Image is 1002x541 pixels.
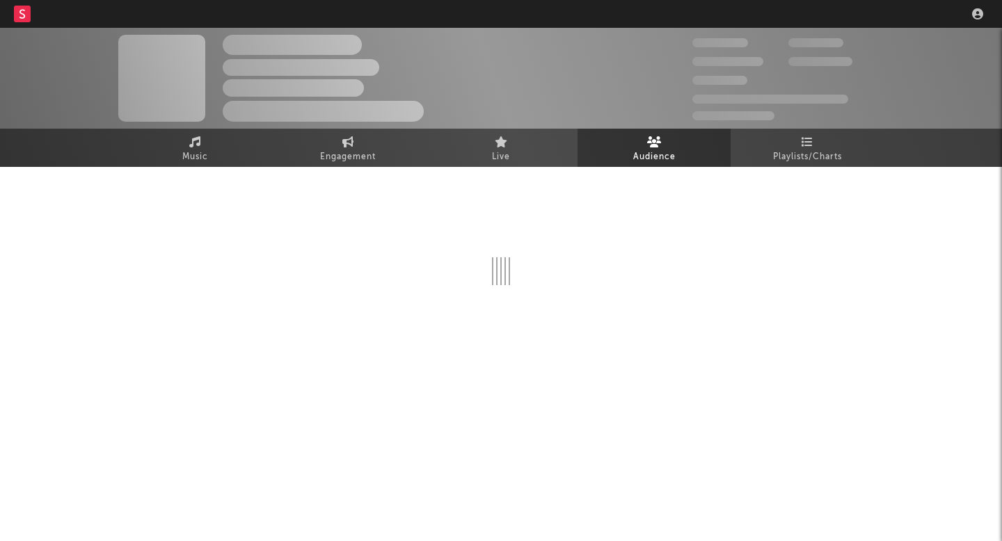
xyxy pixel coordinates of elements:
[692,57,763,66] span: 50,000,000
[182,149,208,165] span: Music
[633,149,676,165] span: Audience
[788,38,843,47] span: 100,000
[692,95,848,104] span: 50,000,000 Monthly Listeners
[731,129,884,167] a: Playlists/Charts
[773,149,842,165] span: Playlists/Charts
[578,129,731,167] a: Audience
[692,38,748,47] span: 300,000
[692,76,747,85] span: 100,000
[320,149,376,165] span: Engagement
[788,57,852,66] span: 1,000,000
[424,129,578,167] a: Live
[492,149,510,165] span: Live
[118,129,271,167] a: Music
[692,111,774,120] span: Jump Score: 85.0
[271,129,424,167] a: Engagement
